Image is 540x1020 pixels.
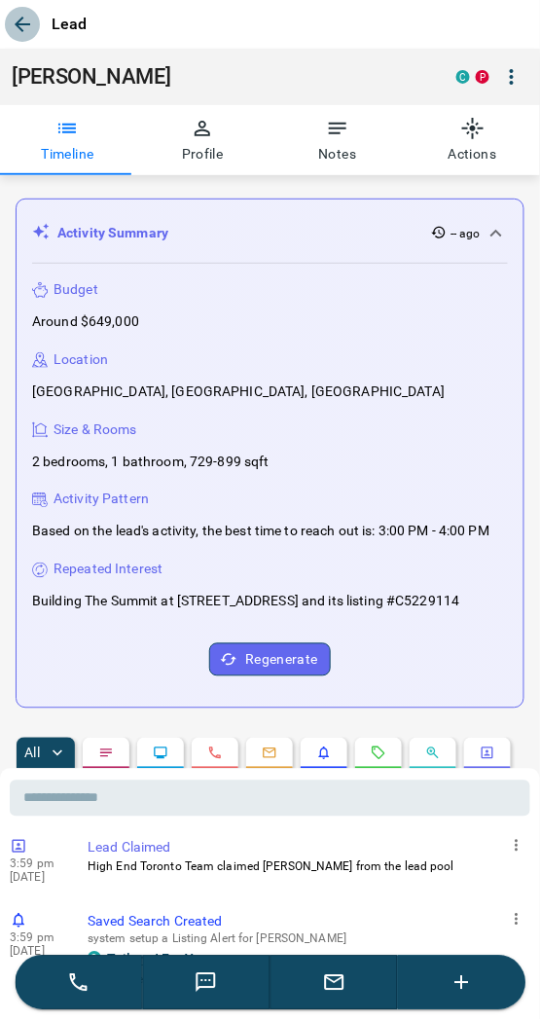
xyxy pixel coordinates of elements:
div: condos.ca [456,70,470,84]
p: Based on the lead's activity, the best time to reach out is: 3:00 PM - 4:00 PM [32,522,489,542]
svg: Calls [207,746,223,761]
svg: Lead Browsing Activity [153,746,168,761]
p: Around $649,000 [32,311,139,332]
svg: Listing Alerts [316,746,332,761]
div: condos.ca [88,952,101,965]
p: 2 bedrooms, 1 bathroom, 729-899 sqft [32,452,270,472]
svg: Emails [262,746,277,761]
p: Building The Summit at [STREET_ADDRESS] and its listing #C5229114 [32,592,460,612]
p: Activity Pattern [54,490,149,510]
p: Lead [52,13,88,36]
button: Actions [405,105,540,175]
div: Activity Summary-- ago [32,215,508,251]
svg: Agent Actions [480,746,495,761]
p: Size & Rooms [54,419,137,440]
a: Tailored For You [107,952,209,967]
p: 3:59 pm [10,931,68,945]
p: system setup a Listing Alert for [PERSON_NAME] [88,932,522,946]
p: [DATE] [10,871,68,885]
button: Notes [270,105,406,175]
p: Activity Summary [57,223,168,243]
p: [GEOGRAPHIC_DATA], [GEOGRAPHIC_DATA], [GEOGRAPHIC_DATA] [32,382,445,402]
p: 3:59 pm [10,857,68,871]
div: property.ca [476,70,489,84]
p: Saved Search Created [88,912,522,932]
h1: [PERSON_NAME] [12,64,427,90]
p: Budget [54,279,98,300]
p: High End Toronto Team claimed [PERSON_NAME] from the lead pool [88,858,522,876]
p: Location [54,349,108,370]
svg: Notes [98,746,114,761]
button: Profile [135,105,270,175]
svg: Opportunities [425,746,441,761]
p: -- ago [450,225,481,242]
button: Regenerate [209,643,331,676]
svg: Requests [371,746,386,761]
p: Repeated Interest [54,560,162,580]
p: All [24,747,40,760]
p: Lead Claimed [88,838,522,858]
p: [DATE] [10,945,68,959]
